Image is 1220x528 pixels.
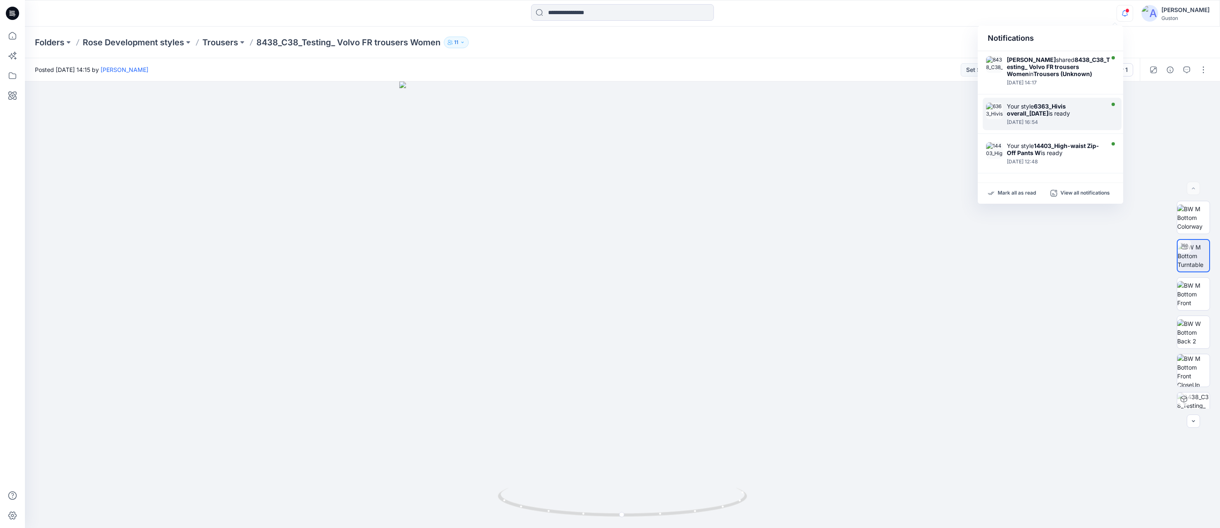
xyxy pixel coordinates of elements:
strong: Trousers (Unknown) [1033,70,1092,77]
strong: 14403_High-waist Zip-Off Pants W [1007,142,1099,156]
div: shared in [1007,56,1110,77]
a: Folders [35,37,64,48]
img: BW M Bottom Colorway [1177,205,1210,231]
div: Your style is ready [1007,142,1102,156]
img: 8438_C38_Testing_ Volvo FR trousers Women Colorway 1 [1177,392,1210,425]
strong: 8438_C38_Testing_ Volvo FR trousers Women [1007,56,1110,77]
div: Wednesday, September 17, 2025 12:48 [1007,159,1102,165]
img: 8438_C38_Testing_ Volvo FR trousers Women [986,56,1003,73]
a: [PERSON_NAME] [101,66,148,73]
p: Mark all as read [998,190,1036,197]
strong: 6363_Hivis overall_[DATE] [1007,103,1066,117]
div: [PERSON_NAME] [1161,5,1210,15]
strong: [PERSON_NAME] [1007,56,1056,63]
img: 6363_Hivis overall_01-09-2025 [986,103,1003,119]
img: 14403_High-waist Zip-Off Pants W [986,142,1003,159]
div: Guston [1161,15,1210,21]
button: 11 [444,37,469,48]
img: BW M Bottom Turntable [1178,243,1209,269]
p: 11 [454,38,458,47]
div: Friday, September 19, 2025 14:17 [1007,80,1110,86]
div: Notifications [978,26,1123,51]
div: Your style is ready [1007,103,1102,117]
p: View all notifications [1060,190,1110,197]
a: Trousers [202,37,238,48]
a: Rose Development styles [83,37,184,48]
p: 8438_C38_Testing_ Volvo FR trousers Women [256,37,440,48]
img: BW M Bottom Front [1177,281,1210,307]
img: avatar [1141,5,1158,22]
span: Posted [DATE] 14:15 by [35,65,148,74]
button: Details [1163,63,1177,76]
div: Wednesday, September 17, 2025 16:54 [1007,119,1102,125]
img: BW M Bottom Front CloseUp [1177,354,1210,387]
img: BW W Bottom Back 2 [1177,319,1210,345]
